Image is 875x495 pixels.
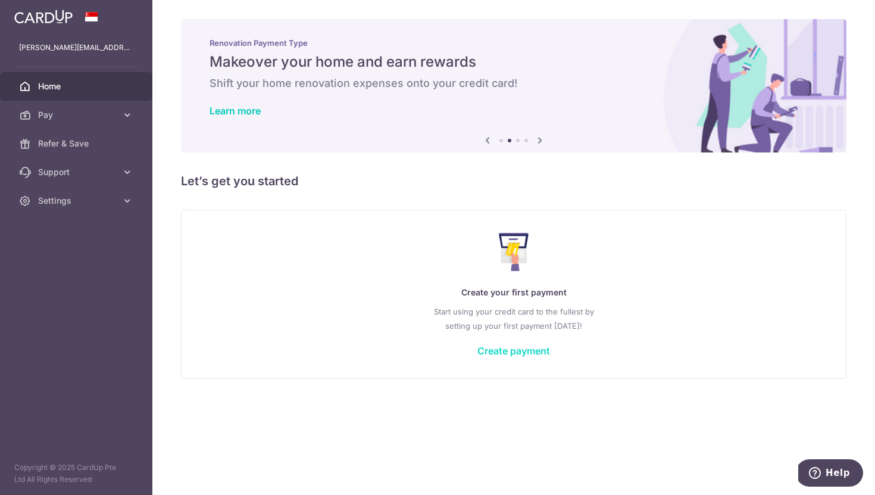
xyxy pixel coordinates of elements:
[14,10,73,24] img: CardUp
[181,172,846,191] h5: Let’s get you started
[205,285,822,300] p: Create your first payment
[499,233,529,271] img: Make Payment
[477,345,550,357] a: Create payment
[38,166,117,178] span: Support
[38,195,117,207] span: Settings
[181,19,846,152] img: Renovation banner
[798,459,863,489] iframe: Opens a widget where you can find more information
[205,304,822,333] p: Start using your credit card to the fullest by setting up your first payment [DATE]!
[38,109,117,121] span: Pay
[210,38,818,48] p: Renovation Payment Type
[19,42,133,54] p: [PERSON_NAME][EMAIL_ADDRESS][DOMAIN_NAME]
[38,138,117,150] span: Refer & Save
[210,105,261,117] a: Learn more
[210,76,818,91] h6: Shift your home renovation expenses onto your credit card!
[210,52,818,71] h5: Makeover your home and earn rewards
[38,80,117,92] span: Home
